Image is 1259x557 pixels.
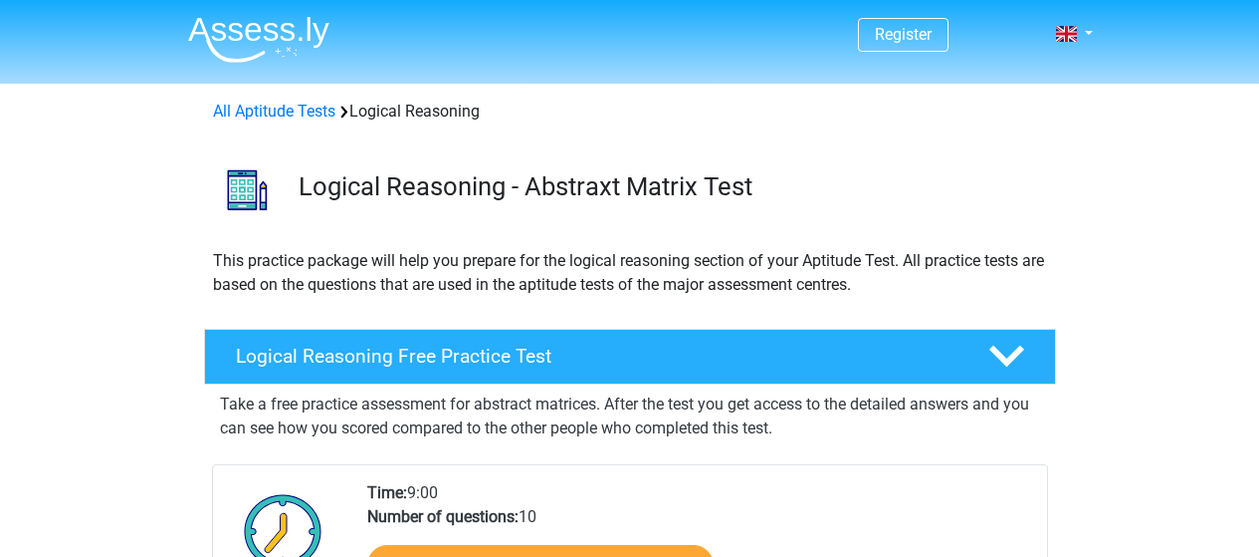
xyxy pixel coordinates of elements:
[205,100,1055,124] div: Logical Reasoning
[205,147,290,232] img: logical reasoning
[188,16,329,63] img: Assessly
[367,507,519,526] b: Number of questions:
[220,393,1040,440] p: Take a free practice assessment for abstract matrices. After the test you get access to the detai...
[367,483,407,502] b: Time:
[236,345,956,368] h4: Logical Reasoning Free Practice Test
[299,171,1040,202] h3: Logical Reasoning - Abstraxt Matrix Test
[213,249,1047,297] p: This practice package will help you prepare for the logical reasoning section of your Aptitude Te...
[213,102,335,121] a: All Aptitude Tests
[196,329,1064,385] a: Logical Reasoning Free Practice Test
[875,25,932,44] a: Register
